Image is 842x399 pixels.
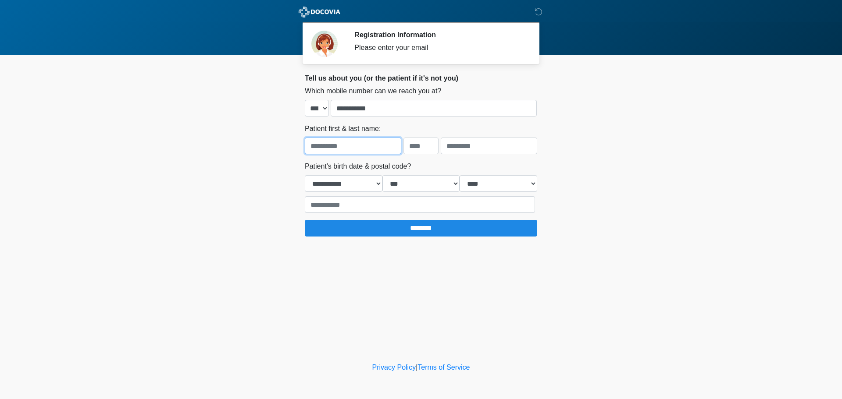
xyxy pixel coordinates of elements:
[354,31,524,39] h2: Registration Information
[416,364,417,371] a: |
[305,74,537,82] h2: Tell us about you (or the patient if it's not you)
[372,364,416,371] a: Privacy Policy
[417,364,470,371] a: Terms of Service
[354,42,524,53] div: Please enter your email
[305,86,441,96] label: Which mobile number can we reach you at?
[305,124,381,134] label: Patient first & last name:
[311,31,338,57] img: Agent Avatar
[296,7,343,18] img: ABC Med Spa- GFEase Logo
[305,161,411,172] label: Patient's birth date & postal code?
